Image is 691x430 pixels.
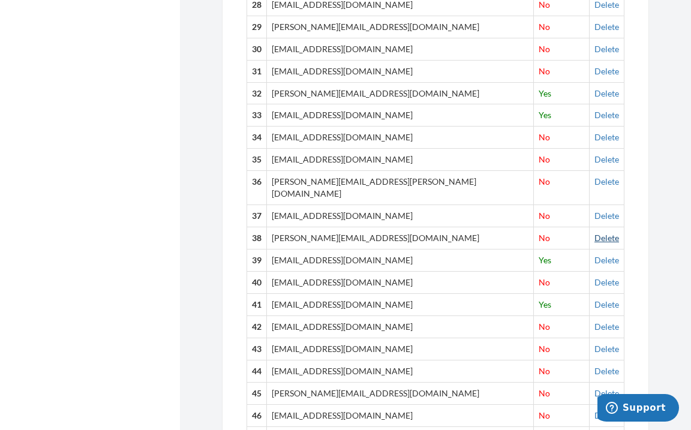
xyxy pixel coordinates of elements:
[267,383,534,405] td: [PERSON_NAME][EMAIL_ADDRESS][DOMAIN_NAME]
[539,22,550,32] span: No
[247,149,267,171] th: 35
[267,16,534,38] td: [PERSON_NAME][EMAIL_ADDRESS][DOMAIN_NAME]
[247,227,267,249] th: 38
[267,205,534,227] td: [EMAIL_ADDRESS][DOMAIN_NAME]
[267,338,534,360] td: [EMAIL_ADDRESS][DOMAIN_NAME]
[594,277,619,287] a: Delete
[539,255,551,265] span: Yes
[247,104,267,127] th: 33
[594,176,619,187] a: Delete
[247,249,267,272] th: 39
[539,233,550,243] span: No
[267,38,534,60] td: [EMAIL_ADDRESS][DOMAIN_NAME]
[247,338,267,360] th: 43
[247,360,267,383] th: 44
[539,410,550,420] span: No
[539,388,550,398] span: No
[594,410,619,420] a: Delete
[594,233,619,243] a: Delete
[539,88,551,98] span: Yes
[594,88,619,98] a: Delete
[594,344,619,354] a: Delete
[539,132,550,142] span: No
[247,60,267,82] th: 31
[247,127,267,149] th: 34
[267,104,534,127] td: [EMAIL_ADDRESS][DOMAIN_NAME]
[247,82,267,104] th: 32
[247,405,267,427] th: 46
[267,127,534,149] td: [EMAIL_ADDRESS][DOMAIN_NAME]
[594,44,619,54] a: Delete
[267,272,534,294] td: [EMAIL_ADDRESS][DOMAIN_NAME]
[267,316,534,338] td: [EMAIL_ADDRESS][DOMAIN_NAME]
[267,249,534,272] td: [EMAIL_ADDRESS][DOMAIN_NAME]
[267,227,534,249] td: [PERSON_NAME][EMAIL_ADDRESS][DOMAIN_NAME]
[247,294,267,316] th: 41
[539,344,550,354] span: No
[594,255,619,265] a: Delete
[539,277,550,287] span: No
[539,321,550,332] span: No
[594,110,619,120] a: Delete
[539,211,550,221] span: No
[267,82,534,104] td: [PERSON_NAME][EMAIL_ADDRESS][DOMAIN_NAME]
[539,110,551,120] span: Yes
[539,299,551,309] span: Yes
[594,366,619,376] a: Delete
[594,388,619,398] a: Delete
[247,272,267,294] th: 40
[267,60,534,82] td: [EMAIL_ADDRESS][DOMAIN_NAME]
[594,154,619,164] a: Delete
[594,132,619,142] a: Delete
[267,171,534,205] td: [PERSON_NAME][EMAIL_ADDRESS][PERSON_NAME][DOMAIN_NAME]
[247,171,267,205] th: 36
[594,22,619,32] a: Delete
[247,16,267,38] th: 29
[247,383,267,405] th: 45
[247,316,267,338] th: 42
[594,66,619,76] a: Delete
[539,366,550,376] span: No
[539,66,550,76] span: No
[539,176,550,187] span: No
[594,299,619,309] a: Delete
[594,321,619,332] a: Delete
[247,205,267,227] th: 37
[539,154,550,164] span: No
[594,211,619,221] a: Delete
[539,44,550,54] span: No
[267,360,534,383] td: [EMAIL_ADDRESS][DOMAIN_NAME]
[597,394,679,424] iframe: Opens a widget where you can chat to one of our agents
[267,405,534,427] td: [EMAIL_ADDRESS][DOMAIN_NAME]
[267,149,534,171] td: [EMAIL_ADDRESS][DOMAIN_NAME]
[267,294,534,316] td: [EMAIL_ADDRESS][DOMAIN_NAME]
[247,38,267,60] th: 30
